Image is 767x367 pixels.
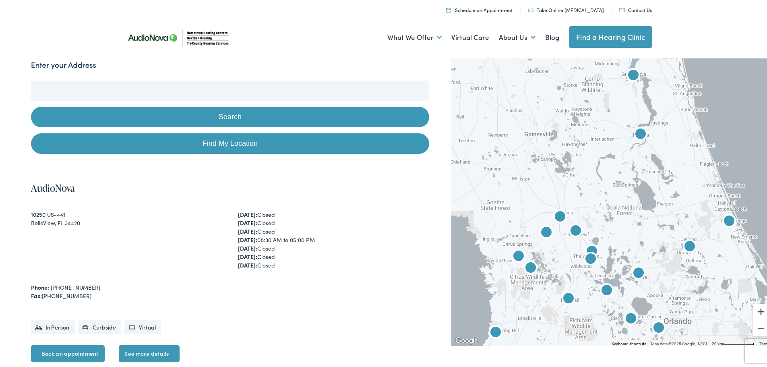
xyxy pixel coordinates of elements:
img: utility icon [619,6,625,10]
div: Tri-County Hearing Services by AudioNova [518,254,544,280]
div: Tri-County Hearing Services by AudioNova [483,319,509,344]
div: NextGen Hearing by AudioNova [628,120,653,146]
span: Map data ©2025 Google, INEGI [651,340,707,344]
div: AudioNova [578,245,604,271]
label: Enter your Address [31,58,96,69]
button: Search [31,105,429,126]
a: Contact Us [619,5,652,12]
li: In Person [31,319,75,333]
div: AudioNova [646,314,672,340]
button: Keyboard shortcuts [612,340,646,345]
a: Open this area in Google Maps (opens a new window) [453,334,480,344]
a: Virtual Care [451,21,489,51]
strong: [DATE]: [238,209,257,217]
a: Find My Location [31,132,429,152]
div: [PHONE_NUMBER] [31,290,429,299]
div: Tri-County Hearing Services by AudioNova [618,305,644,331]
span: 20 km [712,340,723,344]
input: Enter your address or zip code [31,79,429,99]
li: Virtual [124,319,161,333]
div: AudioNova [626,259,651,285]
strong: [DATE]: [238,251,257,259]
div: BelleView, FL 34420 [31,217,222,226]
a: Book an appointment [31,344,105,361]
a: [PHONE_NUMBER] [51,282,100,290]
div: AudioNova [677,233,703,259]
strong: [DATE]: [238,259,257,267]
img: Google [453,334,480,344]
a: See more details [119,344,179,361]
strong: Phone: [31,282,49,290]
div: Hometown Hearing by AudioNova [716,207,742,233]
strong: Fax: [31,290,42,298]
div: AudioNova [556,285,581,311]
a: Take Online [MEDICAL_DATA] [528,5,604,12]
a: Find a Hearing Clinic [569,25,652,46]
div: Closed Closed Closed 08:30 AM to 05:00 PM Closed Closed Closed [238,209,429,268]
div: 10250 US-441 [31,209,222,217]
strong: [DATE]: [238,243,257,251]
div: AudioNova [594,277,620,303]
div: AudioNova [533,219,559,245]
div: AudioNova [506,243,531,268]
img: utility icon [528,6,533,11]
strong: [DATE]: [238,226,257,234]
div: Tri-County Hearing Services by AudioNova [547,203,573,229]
img: utility icon [446,6,451,11]
a: About Us [499,21,535,51]
li: Curbside [78,319,122,333]
div: AudioNova [579,238,605,263]
div: AudioNova [563,217,589,243]
strong: [DATE]: [238,217,257,225]
a: Blog [545,21,559,51]
button: Map Scale: 20 km per 74 pixels [709,339,757,344]
div: AudioNova [620,62,646,87]
a: AudioNova [31,180,75,193]
a: Schedule an Appointment [446,5,513,12]
strong: [DATE]: [238,234,257,242]
a: What We Offer [387,21,442,51]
